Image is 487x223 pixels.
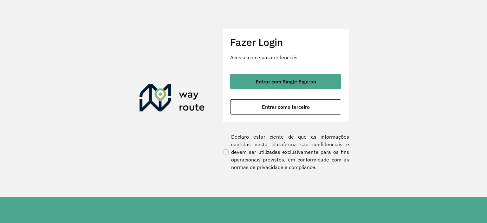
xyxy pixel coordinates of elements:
button: button [230,74,341,89]
h2: Fazer Login [230,36,341,48]
span: Entrar com Single Sign-on [256,79,316,84]
img: Roteirizador AmbevTech [140,84,205,114]
label: Declaro estar ciente de que as informações contidas nesta plataforma são confidenciais e devem se... [222,133,349,171]
span: Entrar como terceiro [262,104,310,109]
button: button [230,99,341,115]
p: Acesse com suas credenciais [230,54,341,61]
